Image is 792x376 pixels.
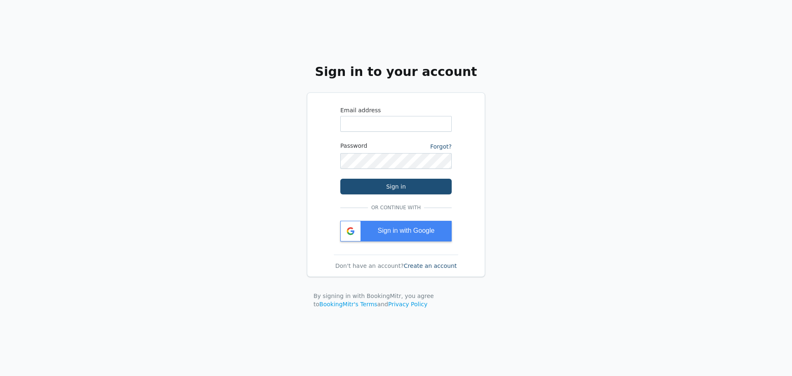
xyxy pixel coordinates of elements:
a: Forgot? [430,143,452,150]
label: Email address [340,106,452,114]
h2: Sign in to your account [304,64,488,79]
a: BookingMitr's Terms [319,301,377,307]
span: Or continue with [368,204,424,211]
a: Create an account [404,262,457,269]
span: and [377,301,388,307]
label: Password [340,142,396,150]
a: Privacy Policy [388,301,427,307]
div: Sign in with Google [340,221,452,241]
span: Sign in with Google [378,227,435,234]
div: Don't have an account? [330,262,462,270]
span: By signing in with BookingMitr, you agree to [313,293,434,307]
button: Sign in [340,179,452,194]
